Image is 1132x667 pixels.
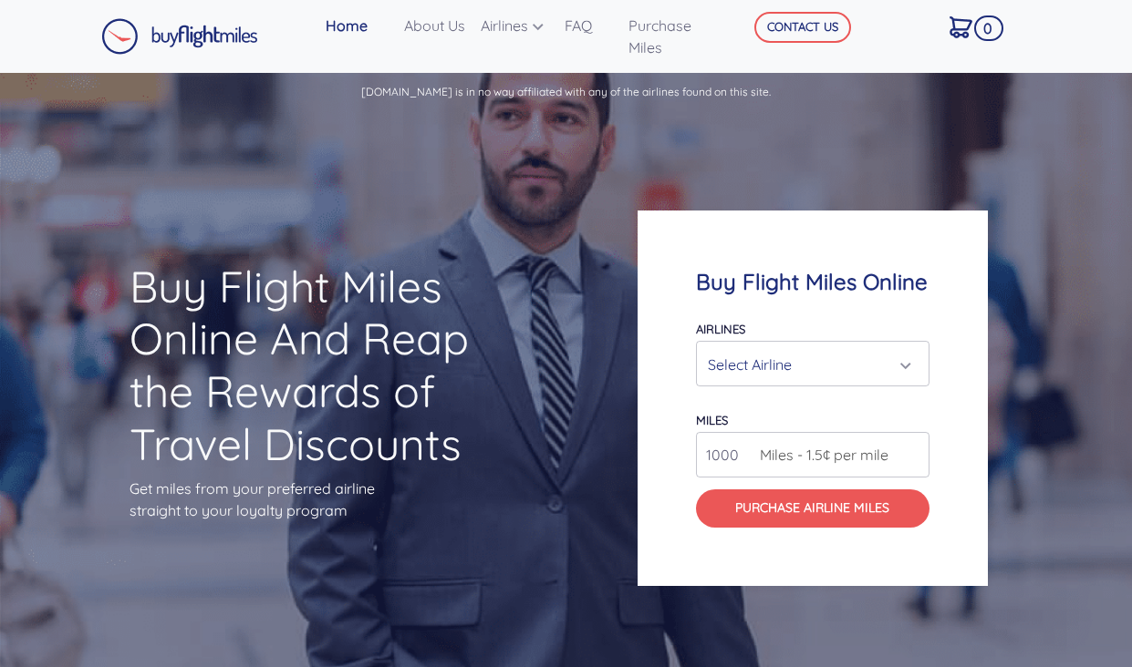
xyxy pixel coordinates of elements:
a: FAQ [557,7,621,44]
span: Miles - 1.5¢ per mile [751,444,888,466]
h1: Buy Flight Miles Online And Reap the Rewards of Travel Discounts [130,261,494,470]
h4: Buy Flight Miles Online [696,269,929,295]
label: Airlines [696,322,745,336]
a: Home [318,7,397,44]
button: Select Airline [696,341,929,386]
a: Purchase Miles [621,7,727,66]
a: 0 [942,7,998,46]
img: Cart [950,16,972,38]
span: 0 [974,15,1003,41]
img: Buy Flight Miles Logo [101,18,258,55]
a: About Us [397,7,473,44]
a: Airlines [473,7,557,44]
button: Purchase Airline Miles [696,489,929,528]
button: CONTACT US [754,12,851,43]
div: Select Airline [708,347,907,382]
p: Get miles from your preferred airline straight to your loyalty program [130,477,494,521]
label: miles [696,413,728,427]
a: Buy Flight Miles Logo [101,14,258,59]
